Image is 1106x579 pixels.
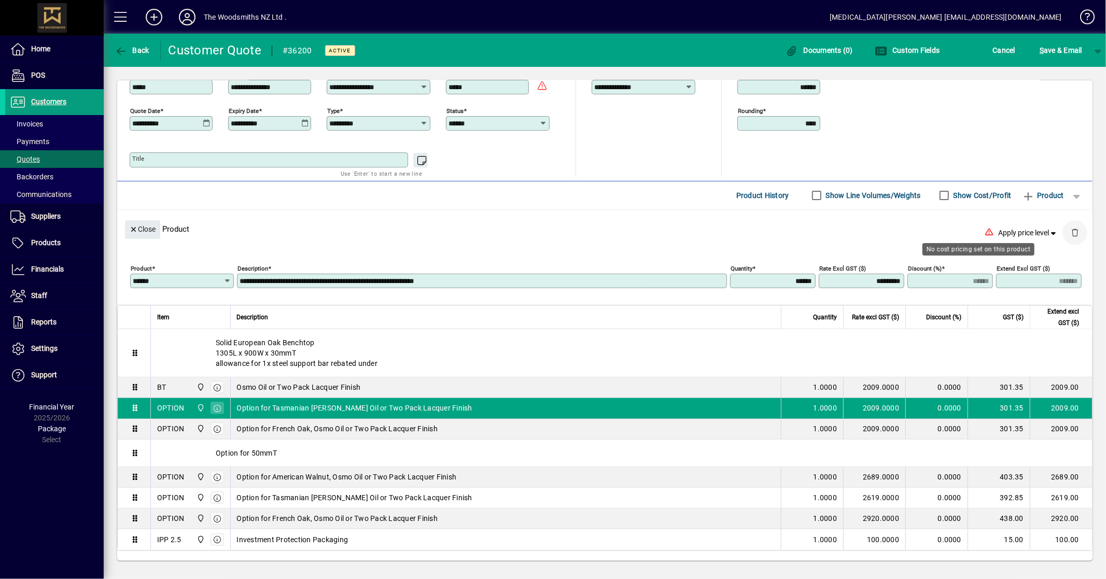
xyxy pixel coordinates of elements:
label: Show Line Volumes/Weights [824,190,921,201]
span: Extend excl GST ($) [1037,306,1079,329]
div: The Woodsmiths NZ Ltd . [204,9,287,25]
mat-label: Quantity [731,264,752,272]
td: 2009.00 [1030,398,1092,419]
button: Back [112,41,152,60]
mat-label: Product [131,264,152,272]
span: S [1040,46,1044,54]
td: 100.00 [1030,529,1092,550]
span: Cancel [993,42,1016,59]
span: The Woodsmiths [194,423,206,434]
div: OPTION [157,472,185,482]
span: Staff [31,291,47,300]
mat-label: Quote date [130,107,160,114]
div: OPTION [157,403,185,413]
button: Product History [732,186,793,205]
td: 0.0000 [905,509,968,529]
a: Backorders [5,168,104,186]
span: Option for Tasmanian [PERSON_NAME] Oil or Two Pack Lacquer Finish [237,492,472,503]
span: Support [31,371,57,379]
div: 100.0000 [850,534,899,545]
td: 403.35 [968,467,1030,488]
mat-label: Expiry date [229,107,259,114]
span: Settings [31,344,58,352]
span: 1.0000 [814,534,837,545]
span: Product [1022,187,1064,204]
span: Customers [31,97,66,106]
td: 15.00 [968,529,1030,550]
span: The Woodsmiths [194,492,206,503]
span: Item [157,312,170,323]
button: Custom Fields [872,41,943,60]
app-page-header-button: Close [122,224,163,233]
div: 2009.0000 [850,423,899,434]
a: Invoices [5,115,104,133]
mat-label: Extend excl GST ($) [997,264,1050,272]
span: 1.0000 [814,472,837,482]
a: Staff [5,283,104,309]
span: 1.0000 [814,403,837,413]
td: 2009.00 [1030,419,1092,440]
label: Show Cost/Profit [951,190,1012,201]
mat-label: Rounding [738,107,763,114]
mat-label: Rate excl GST ($) [819,264,866,272]
td: 301.35 [968,377,1030,398]
div: IPP 2.5 [157,534,181,545]
span: Back [115,46,149,54]
a: Reports [5,309,104,335]
span: POS [31,71,45,79]
span: Products [31,238,61,247]
span: Reports [31,318,57,326]
mat-label: Status [446,107,464,114]
span: The Woodsmiths [194,402,206,414]
div: Option for 50mmT [151,440,1092,467]
div: Customer Quote [169,42,262,59]
span: The Woodsmiths [194,382,206,393]
td: 392.85 [968,488,1030,509]
td: 2619.00 [1030,488,1092,509]
span: Communications [10,190,72,199]
button: Profile [171,8,204,26]
mat-label: Description [237,264,268,272]
div: OPTION [157,513,185,524]
a: Settings [5,336,104,362]
td: 0.0000 [905,377,968,398]
div: 2619.0000 [850,492,899,503]
td: 0.0000 [905,398,968,419]
span: Rate excl GST ($) [852,312,899,323]
div: BT [157,382,166,392]
td: 2009.00 [1030,377,1092,398]
a: Financials [5,257,104,283]
button: Delete [1062,220,1087,245]
td: 0.0000 [905,488,968,509]
a: Home [5,36,104,62]
button: Apply price level [995,223,1063,242]
span: Package [38,425,66,433]
span: Discount (%) [926,312,961,323]
mat-label: Discount (%) [908,264,942,272]
span: Documents (0) [786,46,853,54]
button: Save & Email [1034,41,1087,60]
mat-label: Title [132,155,144,162]
td: 0.0000 [905,529,968,550]
td: 2920.00 [1030,509,1092,529]
mat-hint: Use 'Enter' to start a new line [341,167,422,179]
div: OPTION [157,423,185,434]
td: 0.0000 [905,419,968,440]
a: Payments [5,133,104,150]
span: The Woodsmiths [194,513,206,524]
span: Payments [10,137,49,146]
a: POS [5,63,104,89]
td: 301.35 [968,419,1030,440]
div: Product [117,210,1093,248]
span: Option for French Oak, Osmo Oil or Two Pack Lacquer Finish [237,423,438,434]
a: Support [5,362,104,388]
button: Documents (0) [783,41,856,60]
div: 2009.0000 [850,403,899,413]
span: GST ($) [1003,312,1024,323]
div: Solid European Oak Benchtop 1305L x 900W x 30mmT allowance for 1x steel support bar rebated under [151,329,1092,377]
td: 301.35 [968,398,1030,419]
span: The Woodsmiths [194,471,206,483]
div: 2009.0000 [850,382,899,392]
div: 2689.0000 [850,472,899,482]
mat-label: Type [327,107,340,114]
